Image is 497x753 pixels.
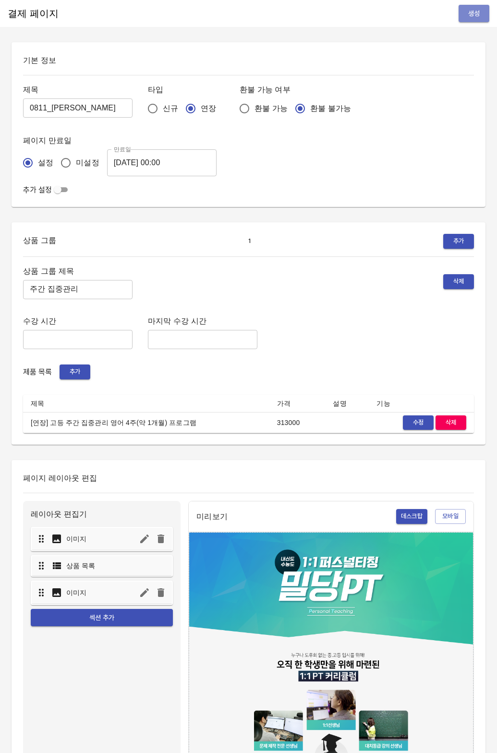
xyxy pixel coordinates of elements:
[31,509,173,520] p: 레이아웃 편집기
[448,236,469,247] span: 추가
[23,83,133,97] h6: 제목
[76,157,99,169] span: 미설정
[148,83,224,97] h6: 타입
[60,364,90,379] button: 추가
[38,612,165,624] span: 섹션 추가
[440,417,461,428] span: 삭제
[436,415,466,430] button: 삭제
[66,561,96,571] p: 상품 목록
[466,8,482,20] span: 생성
[31,609,173,627] button: 섹션 추가
[448,276,469,287] span: 삭제
[325,395,369,413] th: 설명
[242,236,257,247] span: 1
[240,234,259,249] button: 1
[403,415,434,430] button: 수정
[269,395,326,413] th: 가격
[23,265,133,278] h6: 상품 그룹 제목
[8,6,59,21] h6: 결제 페이지
[196,511,228,522] p: 미리보기
[163,103,178,114] span: 신규
[369,395,474,413] th: 기능
[435,509,466,524] button: 모바일
[64,366,85,377] span: 추가
[23,412,269,433] td: [연장] 고등 주간 집중관리 영어 4주(약 1개월) 프로그램
[440,511,461,522] span: 모바일
[201,103,216,114] span: 연장
[23,234,56,249] h6: 상품 그룹
[310,103,351,114] span: 환불 불가능
[23,185,52,194] span: 추가 설정
[23,472,474,485] h6: 페이지 레이아웃 편집
[148,315,257,328] h6: 마지막 수강 시간
[23,315,133,328] h6: 수강 시간
[38,157,53,169] span: 설정
[66,588,86,597] p: 이미지
[408,417,429,428] span: 수정
[23,367,52,376] span: 제품 목록
[23,134,217,147] h6: 페이지 만료일
[255,103,288,114] span: 환불 가능
[66,534,86,544] p: 이미지
[396,509,428,524] button: 데스크탑
[23,54,474,67] h6: 기본 정보
[23,395,269,413] th: 제목
[240,83,359,97] h6: 환불 가능 여부
[443,274,474,289] button: 삭제
[269,412,326,433] td: 313000
[443,234,474,249] button: 추가
[401,511,423,522] span: 데스크탑
[459,5,489,23] button: 생성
